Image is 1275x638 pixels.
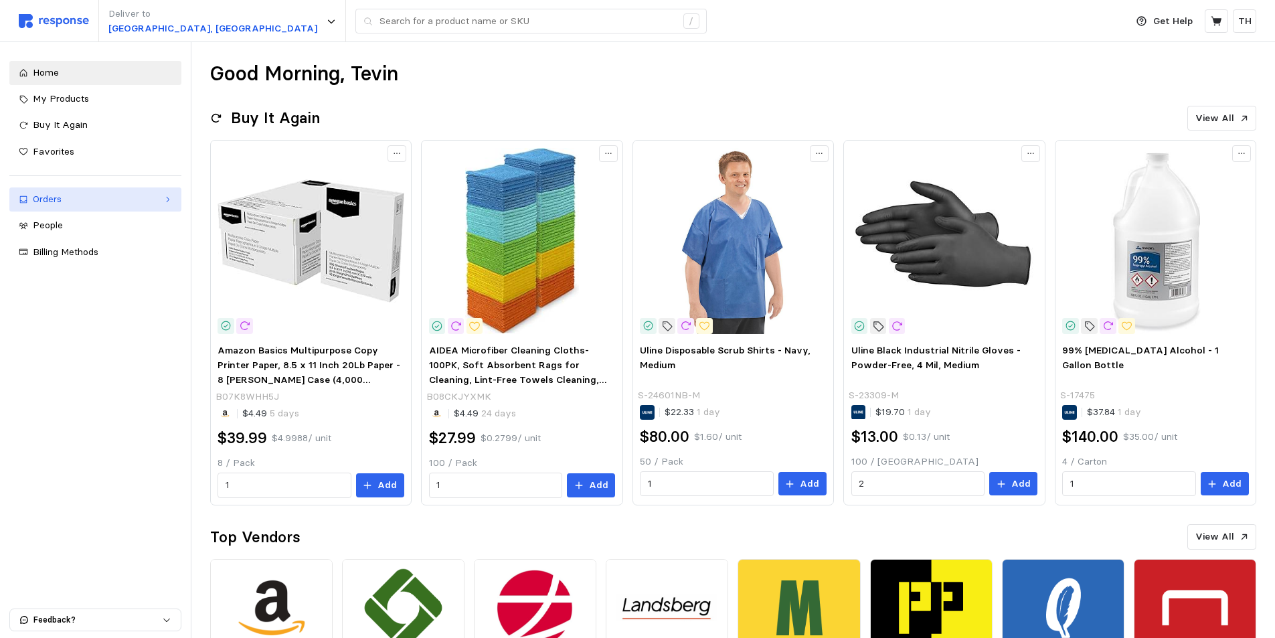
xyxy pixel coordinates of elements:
[33,219,63,231] span: People
[1070,472,1188,496] input: Qty
[1187,106,1256,131] button: View All
[33,192,158,207] div: Orders
[1233,9,1256,33] button: TH
[242,406,299,421] p: $4.49
[33,92,89,104] span: My Products
[481,431,541,446] p: $0.2799 / unit
[905,406,931,418] span: 1 day
[851,148,1037,334] img: S-23309-M
[479,407,516,419] span: 24 days
[665,405,720,420] p: $22.33
[648,472,766,496] input: Qty
[1062,455,1248,469] p: 4 / Carton
[1195,111,1234,126] p: View All
[218,428,267,449] h2: $39.99
[218,456,404,471] p: 8 / Pack
[640,344,811,371] span: Uline Disposable Scrub Shirts - Navy, Medium
[33,66,59,78] span: Home
[1062,148,1248,334] img: S-17475_US
[33,614,162,626] p: Feedback?
[694,430,742,445] p: $1.60 / unit
[875,405,931,420] p: $19.70
[1011,477,1031,491] p: Add
[9,87,181,111] a: My Products
[640,455,826,469] p: 50 / Pack
[638,388,700,403] p: S-24601NB-M
[377,478,397,493] p: Add
[9,214,181,238] a: People
[9,140,181,164] a: Favorites
[267,407,299,419] span: 5 days
[640,148,826,334] img: S-24601NB-M
[108,7,317,21] p: Deliver to
[859,472,976,496] input: Qty
[1128,9,1201,34] button: Get Help
[429,428,476,449] h2: $27.99
[1060,388,1095,403] p: S-17475
[1115,406,1141,418] span: 1 day
[851,455,1037,469] p: 100 / [GEOGRAPHIC_DATA]
[231,108,320,129] h2: Buy It Again
[19,14,89,28] img: svg%3e
[851,426,898,447] h2: $13.00
[33,145,74,157] span: Favorites
[989,472,1037,496] button: Add
[589,478,608,493] p: Add
[218,148,404,334] img: 71yKhJpWLnS.__AC_SX300_SY300_QL70_ML2_.jpg
[1201,472,1249,496] button: Add
[426,390,491,404] p: B08CKJYXMK
[356,473,404,497] button: Add
[33,118,88,131] span: Buy It Again
[216,390,279,404] p: B07K8WHH5J
[436,473,554,497] input: Qty
[1062,344,1219,371] span: 99% [MEDICAL_DATA] Alcohol - 1 Gallon Bottle
[454,406,516,421] p: $4.49
[567,473,615,497] button: Add
[379,9,676,33] input: Search for a product name or SKU
[851,344,1021,371] span: Uline Black Industrial Nitrile Gloves - Powder-Free, 4 Mil, Medium
[10,609,181,631] button: Feedback?
[226,473,343,497] input: Qty
[9,113,181,137] a: Buy It Again
[903,430,950,445] p: $0.13 / unit
[640,426,689,447] h2: $80.00
[1195,530,1234,544] p: View All
[210,527,301,548] h2: Top Vendors
[272,431,331,446] p: $4.9988 / unit
[9,61,181,85] a: Home
[210,61,398,87] h1: Good Morning, Tevin
[429,148,615,334] img: 81zpetuiJzL.__AC_SX300_SY300_QL70_ML2_.jpg
[218,344,400,400] span: Amazon Basics Multipurpose Copy Printer Paper, 8.5 x 11 Inch 20Lb Paper - 8 [PERSON_NAME] Case (4...
[778,472,827,496] button: Add
[9,240,181,264] a: Billing Methods
[849,388,899,403] p: S-23309-M
[1153,14,1193,29] p: Get Help
[429,456,615,471] p: 100 / Pack
[1222,477,1242,491] p: Add
[108,21,317,36] p: [GEOGRAPHIC_DATA], [GEOGRAPHIC_DATA]
[694,406,720,418] span: 1 day
[1187,524,1256,550] button: View All
[1087,405,1141,420] p: $37.84
[1238,14,1252,29] p: TH
[1123,430,1177,445] p: $35.00 / unit
[683,13,699,29] div: /
[1062,426,1118,447] h2: $140.00
[800,477,819,491] p: Add
[429,344,610,428] span: AIDEA Microfiber Cleaning Cloths-100PK, Soft Absorbent Rags for Cleaning, Lint-Free Towels Cleani...
[33,246,98,258] span: Billing Methods
[9,187,181,212] a: Orders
